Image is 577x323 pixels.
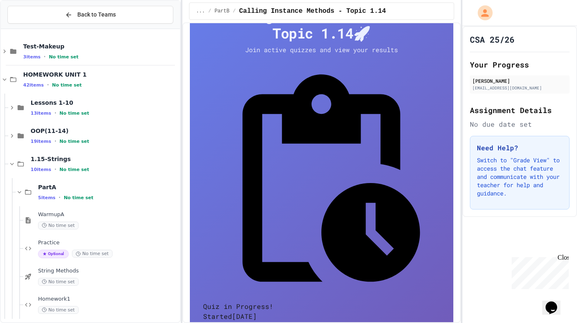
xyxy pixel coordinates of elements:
span: ... [196,8,205,14]
p: Switch to "Grade View" to access the chat feature and communicate with your teacher for help and ... [477,156,563,198]
span: No time set [60,167,89,172]
span: Lessons 1-10 [31,99,178,106]
div: [EMAIL_ADDRESS][DOMAIN_NAME] [472,85,567,91]
span: 3 items [23,54,41,60]
p: Join active quizzes and view your results [228,45,414,55]
h1: CSA 25/26 [470,34,515,45]
span: HOMEWORK UNIT 1 [23,71,178,78]
h5: Quiz in Progress! [203,301,440,311]
h2: Assignment Details [470,104,570,116]
h3: Need Help? [477,143,563,153]
span: • [55,138,56,145]
span: 1.15-Strings [31,155,178,163]
span: No time set [38,278,79,286]
span: • [44,53,45,60]
span: • [59,194,60,201]
p: Started [DATE] [203,311,440,321]
span: PartA [38,183,178,191]
span: Test-Makeup [23,43,178,50]
span: Optional [38,250,69,258]
span: No time set [64,195,93,200]
span: No time set [38,222,79,229]
span: OOP(11-14) [31,127,178,135]
span: / [208,8,211,14]
h2: Your Progress [470,59,570,70]
span: No time set [49,54,79,60]
h4: Calling Instance Methods - Topic 1.14 🚀 [203,7,440,42]
div: No due date set [470,119,570,129]
span: String Methods [38,268,178,275]
span: Calling Instance Methods - Topic 1.14 [239,6,386,16]
span: No time set [60,139,89,144]
span: • [47,82,49,88]
span: Practice [38,239,178,246]
span: Back to Teams [77,10,116,19]
button: Back to Teams [7,6,173,24]
div: My Account [469,3,495,22]
span: • [55,166,56,173]
span: No time set [52,82,82,88]
span: Homework1 [38,296,178,303]
span: No time set [60,111,89,116]
span: PartB [215,8,230,14]
span: 13 items [31,111,51,116]
span: 10 items [31,167,51,172]
span: No time set [72,250,113,258]
span: 5 items [38,195,55,200]
iframe: chat widget [508,254,569,289]
span: 42 items [23,82,44,88]
iframe: chat widget [542,290,569,315]
div: Chat with us now!Close [3,3,57,53]
span: No time set [38,306,79,314]
span: WarmupA [38,211,178,218]
span: / [233,8,236,14]
span: • [55,110,56,116]
span: 19 items [31,139,51,144]
div: [PERSON_NAME] [472,77,567,84]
